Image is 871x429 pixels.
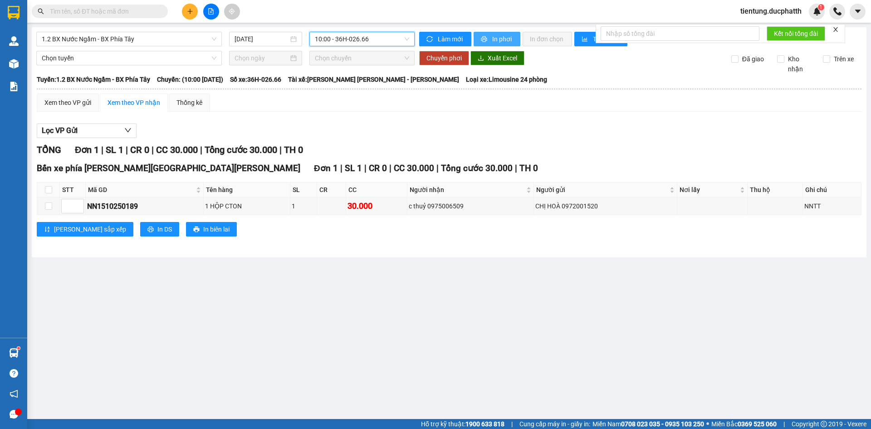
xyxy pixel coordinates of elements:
[733,5,809,17] span: tientung.ducphatth
[426,36,434,43] span: sync
[419,32,471,46] button: syncLàm mới
[152,144,154,155] span: |
[279,144,282,155] span: |
[130,144,149,155] span: CR 0
[44,226,50,233] span: sort-ascending
[182,4,198,20] button: plus
[821,421,827,427] span: copyright
[235,34,289,44] input: 15/10/2025
[466,74,547,84] span: Loại xe: Limousine 24 phòng
[470,51,524,65] button: downloadXuất Excel
[124,127,132,134] span: down
[203,4,219,20] button: file-add
[126,144,128,155] span: |
[284,144,303,155] span: TH 0
[818,4,824,10] sup: 1
[621,420,704,428] strong: 0708 023 035 - 0935 103 250
[519,163,538,173] span: TH 0
[748,182,803,197] th: Thu hộ
[87,201,202,212] div: NN1510250189
[738,420,777,428] strong: 0369 525 060
[208,8,214,15] span: file-add
[523,32,572,46] button: In đơn chọn
[10,369,18,378] span: question-circle
[830,54,857,64] span: Trên xe
[346,182,407,197] th: CC
[156,144,198,155] span: CC 30.000
[8,6,20,20] img: logo-vxr
[706,422,709,426] span: ⚪️
[42,32,216,46] span: 1.2 BX Nước Ngầm - BX Phía Tây
[774,29,818,39] span: Kết nối tổng đài
[833,7,842,15] img: phone-icon
[409,201,532,211] div: c thuỷ 0975006509
[37,144,61,155] span: TỔNG
[235,53,289,63] input: Chọn ngày
[10,390,18,398] span: notification
[140,222,179,237] button: printerIn DS
[680,185,738,195] span: Nơi lấy
[288,74,459,84] span: Tài xế: [PERSON_NAME] [PERSON_NAME] - [PERSON_NAME]
[314,163,338,173] span: Đơn 1
[75,144,99,155] span: Đơn 1
[292,201,315,211] div: 1
[436,163,439,173] span: |
[515,163,517,173] span: |
[711,419,777,429] span: Miền Bắc
[50,6,157,16] input: Tìm tên, số ĐT hoặc mã đơn
[200,144,202,155] span: |
[108,98,160,108] div: Xem theo VP nhận
[804,201,860,211] div: NNTT
[410,185,524,195] span: Người nhận
[511,419,513,429] span: |
[364,163,367,173] span: |
[37,222,133,237] button: sort-ascending[PERSON_NAME] sắp xếp
[474,32,520,46] button: printerIn phơi
[519,419,590,429] span: Cung cấp máy in - giấy in:
[574,32,627,46] button: bar-chartThống kê
[739,54,768,64] span: Đã giao
[465,420,504,428] strong: 1900 633 818
[10,410,18,419] span: message
[492,34,513,44] span: In phơi
[187,8,193,15] span: plus
[394,163,434,173] span: CC 30.000
[106,144,123,155] span: SL 1
[290,182,317,197] th: SL
[438,34,464,44] span: Làm mới
[784,54,816,74] span: Kho nhận
[9,59,19,69] img: warehouse-icon
[205,144,277,155] span: Tổng cước 30.000
[535,201,675,211] div: CHỊ HOÀ 0972001520
[421,419,504,429] span: Hỗ trợ kỹ thuật:
[347,200,406,212] div: 30.000
[17,347,20,350] sup: 1
[854,7,862,15] span: caret-down
[60,182,86,197] th: STT
[478,55,484,62] span: download
[9,348,19,358] img: warehouse-icon
[147,226,154,233] span: printer
[229,8,235,15] span: aim
[193,226,200,233] span: printer
[54,224,126,234] span: [PERSON_NAME] sắp xếp
[803,182,861,197] th: Ghi chú
[176,98,202,108] div: Thống kê
[441,163,513,173] span: Tổng cước 30.000
[767,26,825,41] button: Kết nối tổng đài
[157,74,223,84] span: Chuyến: (10:00 [DATE])
[317,182,346,197] th: CR
[157,224,172,234] span: In DS
[42,51,216,65] span: Chọn tuyến
[315,51,409,65] span: Chọn chuyến
[37,76,150,83] b: Tuyến: 1.2 BX Nước Ngầm - BX Phía Tây
[204,182,291,197] th: Tên hàng
[345,163,362,173] span: SL 1
[37,163,300,173] span: Bến xe phía [PERSON_NAME][GEOGRAPHIC_DATA][PERSON_NAME]
[419,51,469,65] button: Chuyển phơi
[224,4,240,20] button: aim
[88,185,194,195] span: Mã GD
[592,419,704,429] span: Miền Nam
[389,163,391,173] span: |
[42,125,78,136] span: Lọc VP Gửi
